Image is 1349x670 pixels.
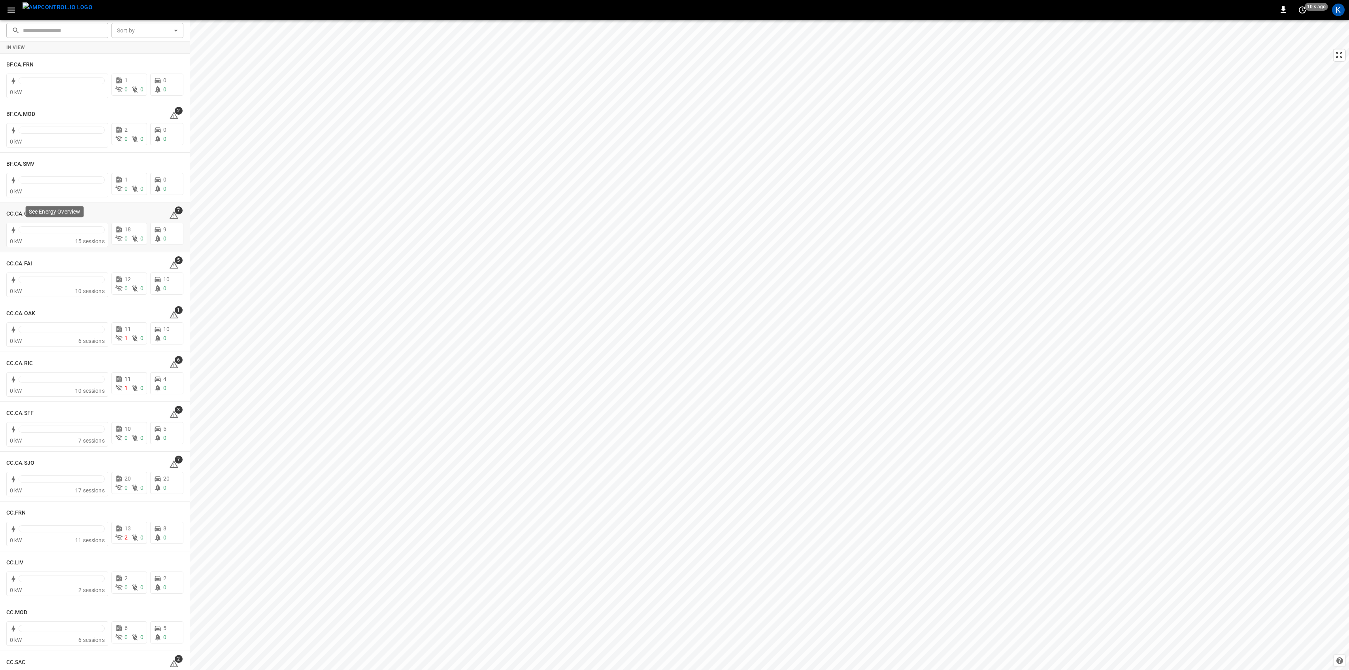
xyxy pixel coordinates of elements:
span: 2 [125,127,128,133]
span: 0 kW [10,587,22,593]
h6: CC.SAC [6,658,26,667]
h6: CC.CA.SJO [6,459,34,467]
span: 0 kW [10,138,22,145]
span: 1 [125,176,128,183]
span: 9 [163,226,166,233]
span: 0 [125,185,128,192]
span: 0 [163,86,166,93]
span: 0 [140,136,143,142]
span: 6 [175,356,183,364]
span: 6 sessions [78,637,105,643]
span: 0 kW [10,437,22,444]
span: 11 [125,326,131,332]
span: 0 [125,86,128,93]
h6: CC.CA.OAK [6,309,35,318]
span: 0 [140,534,143,541]
span: 0 [163,136,166,142]
span: 13 [125,525,131,532]
span: 0 kW [10,238,22,244]
span: 0 kW [10,288,22,294]
span: 10 s ago [1305,3,1328,11]
span: 2 [125,575,128,581]
h6: CC.CA.RIC [6,359,33,368]
span: 0 kW [10,487,22,494]
h6: BF.CA.SMV [6,160,34,168]
span: 10 sessions [75,288,105,294]
span: 0 [140,86,143,93]
span: 0 [140,435,143,441]
span: 6 sessions [78,338,105,344]
span: 5 [175,256,183,264]
span: 0 [140,285,143,291]
span: 11 [125,376,131,382]
span: 10 sessions [75,388,105,394]
span: 7 [175,206,183,214]
span: 1 [125,77,128,83]
span: 0 [125,285,128,291]
span: 0 [125,136,128,142]
span: 0 [163,235,166,242]
h6: CC.MOD [6,608,28,617]
span: 0 [125,634,128,640]
h6: BF.CA.FRN [6,61,34,69]
span: 7 [175,456,183,464]
span: 1 [175,306,183,314]
span: 0 [163,634,166,640]
span: 0 [140,634,143,640]
span: 0 [140,235,143,242]
span: 0 [140,584,143,591]
span: 0 [163,584,166,591]
h6: CC.FRN [6,509,26,517]
span: 0 [163,435,166,441]
span: 0 [163,485,166,491]
h6: CC.CA.SFF [6,409,34,418]
span: 0 [140,385,143,391]
span: 2 [175,655,183,663]
span: 0 [163,335,166,341]
span: 0 [125,584,128,591]
span: 0 kW [10,537,22,543]
span: 20 [125,475,131,482]
span: 2 [175,107,183,115]
span: 0 [125,485,128,491]
button: set refresh interval [1296,4,1309,16]
span: 8 [163,525,166,532]
div: profile-icon [1332,4,1345,16]
span: 0 [140,185,143,192]
strong: In View [6,45,25,50]
span: 2 [163,575,166,581]
span: 4 [163,376,166,382]
span: 17 sessions [75,487,105,494]
span: 5 [163,426,166,432]
h6: CC.CA.FAI [6,259,32,268]
span: 10 [163,326,170,332]
span: 2 [125,534,128,541]
span: 0 [163,185,166,192]
span: 12 [125,276,131,282]
span: 0 [163,285,166,291]
span: 18 [125,226,131,233]
span: 0 kW [10,188,22,195]
span: 10 [125,426,131,432]
span: 0 [163,385,166,391]
span: 20 [163,475,170,482]
span: 6 [125,625,128,631]
span: 1 [125,335,128,341]
span: 1 [125,385,128,391]
span: 0 [125,435,128,441]
span: 7 sessions [78,437,105,444]
img: ampcontrol.io logo [23,2,92,12]
span: 0 [163,534,166,541]
h6: CC.CA.CON [6,210,36,218]
span: 3 [175,406,183,414]
span: 0 [163,176,166,183]
span: 5 [163,625,166,631]
h6: BF.CA.MOD [6,110,35,119]
span: 0 kW [10,338,22,344]
span: 0 [140,335,143,341]
span: 0 [140,485,143,491]
span: 15 sessions [75,238,105,244]
span: 0 kW [10,89,22,95]
span: 0 [163,77,166,83]
span: 0 kW [10,388,22,394]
